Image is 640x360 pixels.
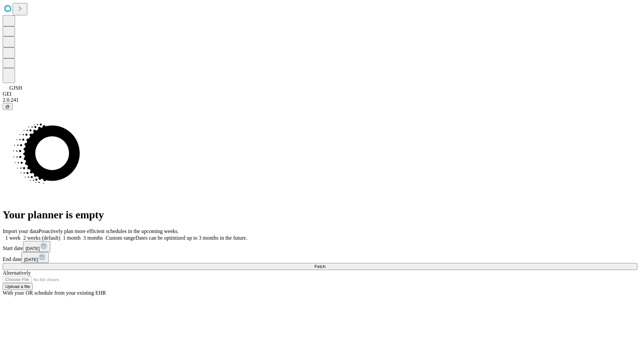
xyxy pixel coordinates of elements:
span: Proactively plan more efficient schedules in the upcoming weeks. [39,228,179,234]
div: End date [3,252,637,263]
span: 1 week [5,235,21,241]
div: Start date [3,241,637,252]
span: @ [5,104,10,109]
button: Fetch [3,263,637,270]
span: Import your data [3,228,39,234]
button: [DATE] [23,241,50,252]
span: GJSH [9,85,22,91]
button: @ [3,103,13,110]
span: 2 weeks (default) [23,235,60,241]
button: [DATE] [21,252,49,263]
div: 2.0.241 [3,97,637,103]
div: GEI [3,91,637,97]
span: Dates can be optimized up to 3 months in the future. [135,235,247,241]
span: 3 months [83,235,103,241]
span: [DATE] [26,246,40,251]
h1: Your planner is empty [3,209,637,221]
span: Custom range [106,235,135,241]
button: Upload a file [3,283,33,290]
span: With your OR schedule from your existing EHR [3,290,106,296]
span: 1 month [63,235,81,241]
span: Fetch [314,264,325,269]
span: [DATE] [24,257,38,262]
span: Alternatively [3,270,31,276]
